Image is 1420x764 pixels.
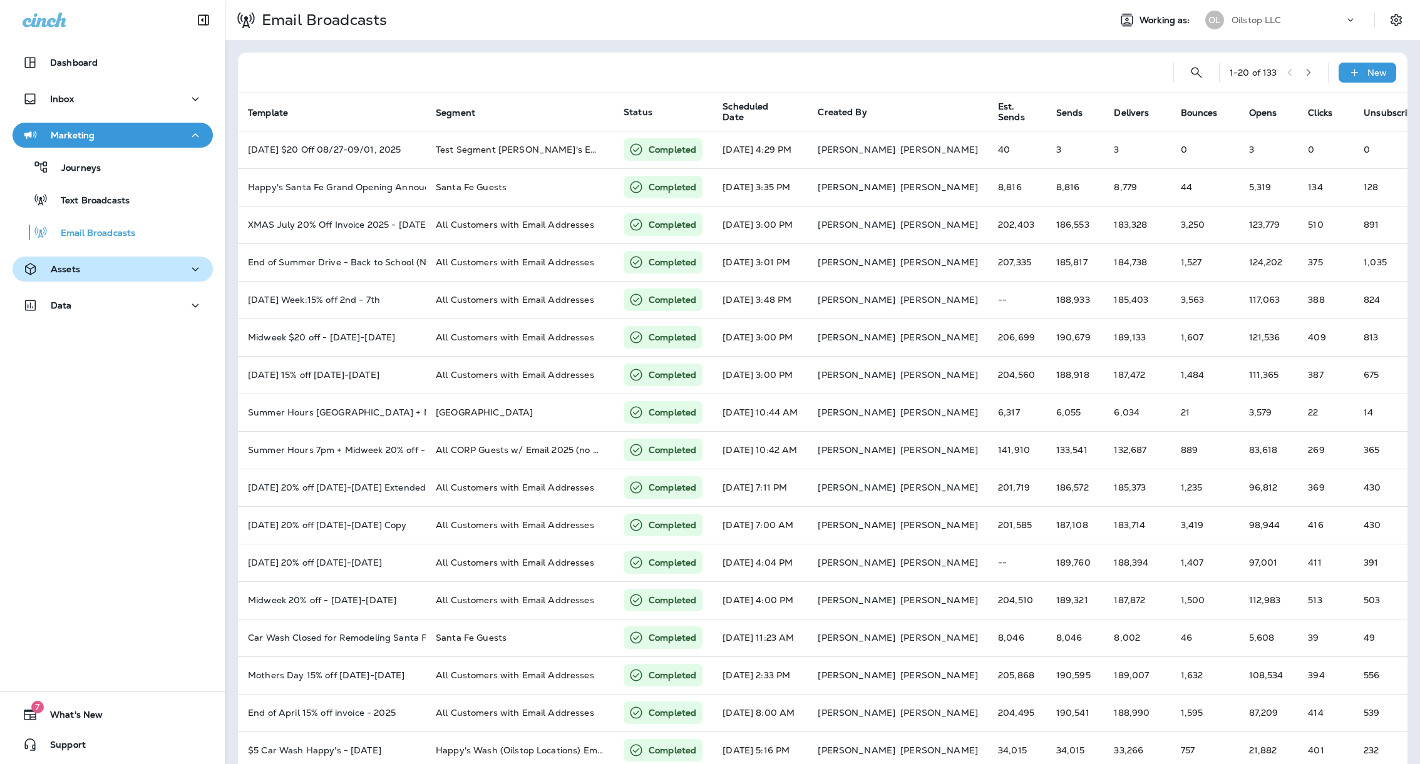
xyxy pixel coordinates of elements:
span: All Customers with Email Addresses [436,369,594,380]
td: 889 [1171,431,1239,469]
p: Inbox [50,94,74,104]
td: 1,500 [1171,581,1239,619]
p: Midweek $20 off - June 25-26th 2025 [248,332,416,342]
span: All Customers with Email Addresses [436,557,594,568]
span: All Customers with Email Addresses [436,519,594,531]
span: Open rate:59% (Opens/Sends) [1249,369,1279,380]
span: All Customers with Email Addresses [436,707,594,718]
td: 21 [1171,394,1239,431]
p: [PERSON_NAME] [900,595,978,605]
p: Completed [649,706,696,719]
p: Completed [649,481,696,494]
span: Click rate:1% (Clicks/Opens) [1308,632,1319,643]
span: Santa Fe Guests [436,632,507,643]
p: [PERSON_NAME] [900,182,978,192]
p: [PERSON_NAME] [818,257,895,267]
p: [PERSON_NAME] [818,145,895,155]
span: Sends [1056,108,1083,118]
p: [PERSON_NAME] [818,595,895,605]
p: Text Broadcasts [48,195,130,207]
td: [DATE] 4:04 PM [713,544,808,581]
p: [PERSON_NAME] [900,558,978,568]
span: All Customers with Email Addresses [436,294,594,305]
p: [PERSON_NAME] [818,182,895,192]
td: 8,046 [1046,619,1104,656]
td: 205,868 [988,656,1046,694]
td: [DATE] 10:44 AM [713,394,808,431]
span: Click rate:0% (Clicks/Opens) [1308,519,1323,531]
td: 186,553 [1046,206,1104,243]
button: Dashboard [13,50,213,75]
span: All CORP Guests w/ Email 2025 (no SC5) [436,444,613,456]
td: [DATE] 7:00 AM [713,506,808,544]
span: Bounces [1181,107,1234,118]
td: 132,687 [1104,431,1170,469]
p: [PERSON_NAME] [900,407,978,417]
span: Est. Sends [998,101,1025,123]
p: [PERSON_NAME] [818,332,895,342]
td: [DATE] 2:33 PM [713,656,808,694]
span: Status [624,106,652,118]
p: [PERSON_NAME] [900,257,978,267]
span: All Customers with Email Addresses [436,594,594,606]
span: Click rate:0% (Clicks/Opens) [1308,444,1324,456]
p: Completed [649,331,696,344]
span: Sends [1056,107,1099,118]
span: Click rate:0% (Clicks/Opens) [1308,332,1325,343]
td: 3 [1046,131,1104,168]
td: 183,328 [1104,206,1170,243]
p: [PERSON_NAME] [818,295,895,305]
td: [DATE] 3:48 PM [713,281,808,318]
p: $5 Car Wash Happy's - 4.21.25 [248,745,416,755]
p: Summer Hours 7pm + Midweek 20% off - June 3-4th 2025 [248,445,416,455]
td: 188,933 [1046,281,1104,318]
td: 1,407 [1171,544,1239,581]
button: Inbox [13,86,213,111]
td: 1,484 [1171,356,1239,394]
td: 3,419 [1171,506,1239,544]
td: [DATE] 3:00 PM [713,318,808,356]
td: [DATE] 11:23 AM [713,619,808,656]
p: Assets [51,264,80,274]
button: Collapse Sidebar [186,8,221,33]
span: Clicks [1308,108,1332,118]
span: Delivers [1114,108,1149,118]
p: Email Broadcasts [257,11,387,29]
span: Open rate:60% (Opens/Sends) [1249,181,1272,193]
p: [PERSON_NAME] [900,295,978,305]
span: What's New [38,710,103,725]
td: 8,002 [1104,619,1170,656]
button: Text Broadcasts [13,186,213,213]
td: 189,760 [1046,544,1104,581]
span: All Customers with Email Addresses [436,257,594,268]
p: End of Summer Drive - Back to School (No Discount) [248,257,416,267]
td: [DATE] 4:00 PM [713,581,808,619]
p: Completed [649,444,696,456]
td: [DATE] 3:01 PM [713,243,808,281]
td: 6,317 [988,394,1046,431]
td: 3 [1104,131,1170,168]
p: [PERSON_NAME] [818,670,895,680]
span: Opens [1249,108,1277,118]
p: [PERSON_NAME] [818,482,895,492]
button: Marketing [13,123,213,148]
span: Scheduled Date [723,101,803,123]
span: Scheduled Date [723,101,786,123]
span: Segment [436,108,475,118]
span: Happy's Wash (Oilstop Locations) Emails [436,745,611,756]
td: 185,373 [1104,469,1170,506]
button: Settings [1385,9,1407,31]
td: 3,250 [1171,206,1239,243]
span: Click rate:0% (Clicks/Opens) [1308,294,1324,305]
td: 8,779 [1104,168,1170,206]
span: Santa Fe Guests [436,181,507,193]
p: Completed [649,594,696,606]
p: Completed [649,631,696,644]
p: Completed [649,181,696,193]
p: [PERSON_NAME] [900,520,978,530]
td: 8,046 [988,619,1046,656]
span: Open rate:64% (Opens/Sends) [1249,745,1277,756]
span: Template [248,107,304,118]
span: Support [38,740,86,755]
span: Working as: [1140,15,1193,26]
